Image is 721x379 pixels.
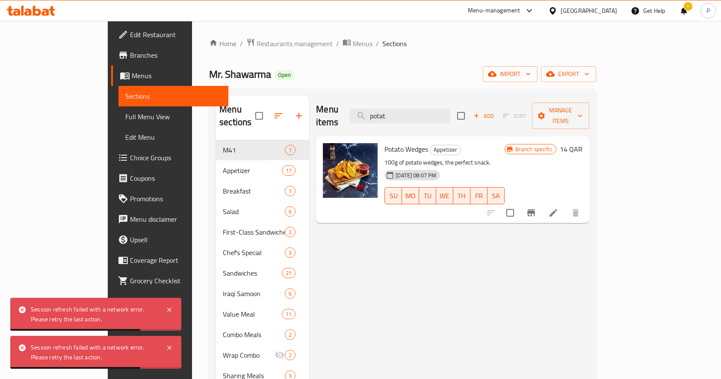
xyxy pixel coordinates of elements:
[130,29,222,40] span: Edit Restaurant
[468,6,520,16] div: Menu-management
[323,143,378,198] img: Potato Wedges
[285,249,295,257] span: 3
[216,201,309,222] div: Salad6
[285,186,295,196] div: items
[111,229,228,250] a: Upsell
[246,38,333,49] a: Restaurants management
[111,24,228,45] a: Edit Restaurant
[130,276,222,286] span: Grocery Checklist
[275,350,285,360] svg: Inactive section
[470,109,497,123] span: Add item
[223,288,285,299] span: Iraqi Samoon
[384,187,402,204] button: SU
[560,143,582,155] h6: 14 QAR
[125,91,222,101] span: Sections
[111,250,228,270] a: Coverage Report
[216,140,309,160] div: M411
[285,208,295,216] span: 6
[285,227,295,237] div: items
[130,173,222,183] span: Coupons
[216,345,309,365] div: Wrap Combo2
[376,38,379,49] li: /
[209,38,596,49] nav: breadcrumb
[706,6,710,15] span: P
[285,331,295,339] span: 2
[275,71,294,79] span: Open
[353,38,372,49] span: Menus
[216,181,309,201] div: Breakfast1
[336,38,339,49] li: /
[130,255,222,265] span: Coverage Report
[216,242,309,263] div: Chef's Special3
[130,50,222,60] span: Branches
[223,165,282,176] span: Appetizer
[285,290,295,298] span: 6
[31,343,157,362] div: Session refresh failed with a network error. Please retry the last action.
[470,109,497,123] button: Add
[275,70,294,80] div: Open
[521,203,541,223] button: Branch-specific-item
[285,329,295,340] div: items
[216,160,309,181] div: Appetizer17
[490,69,531,79] span: import
[384,143,428,156] span: Potato Wedges
[285,288,295,299] div: items
[285,145,295,155] div: items
[285,187,295,195] span: 1
[532,103,589,129] button: Manage items
[474,190,484,202] span: FR
[285,146,295,154] span: 1
[539,105,582,126] span: Manage items
[548,69,589,79] span: export
[392,171,440,179] span: [DATE] 08:07 PM
[216,283,309,304] div: Iraqi Samoon6
[282,310,295,318] span: 11
[223,247,285,258] span: Chef's Special
[111,147,228,168] a: Choice Groups
[223,227,285,237] div: First-Class Sandwiches
[541,66,596,82] button: export
[483,66,538,82] button: import
[491,190,501,202] span: SA
[343,38,372,49] a: Menus
[285,247,295,258] div: items
[512,145,556,153] span: Branch specific
[216,222,309,242] div: First-Class Sandwiches2
[118,106,228,127] a: Full Menu View
[216,324,309,345] div: Combo Meals2
[388,190,399,202] span: SU
[282,269,295,277] span: 21
[216,304,309,324] div: Value Meal11
[382,38,407,49] span: Sections
[130,153,222,163] span: Choice Groups
[111,65,228,86] a: Menus
[130,235,222,245] span: Upsell
[497,109,532,123] span: Select section first
[349,109,450,123] input: search
[132,71,222,81] span: Menus
[565,203,586,223] button: delete
[223,329,285,340] span: Combo Meals
[209,65,271,84] span: Mr. Shawarma
[470,187,488,204] button: FR
[223,309,282,319] span: Value Meal
[216,263,309,283] div: Sandwiches21
[282,167,295,175] span: 17
[440,190,450,202] span: WE
[419,187,436,204] button: TU
[384,157,504,168] p: 100g of potato wedges, the perfect snack.
[402,187,419,204] button: MO
[285,350,295,360] div: items
[219,103,255,129] h2: Menu sections
[282,309,295,319] div: items
[250,107,268,125] span: Select all sections
[111,270,228,291] a: Grocery Checklist
[223,145,285,155] div: M41
[430,145,461,155] span: Appetizer
[405,190,416,202] span: MO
